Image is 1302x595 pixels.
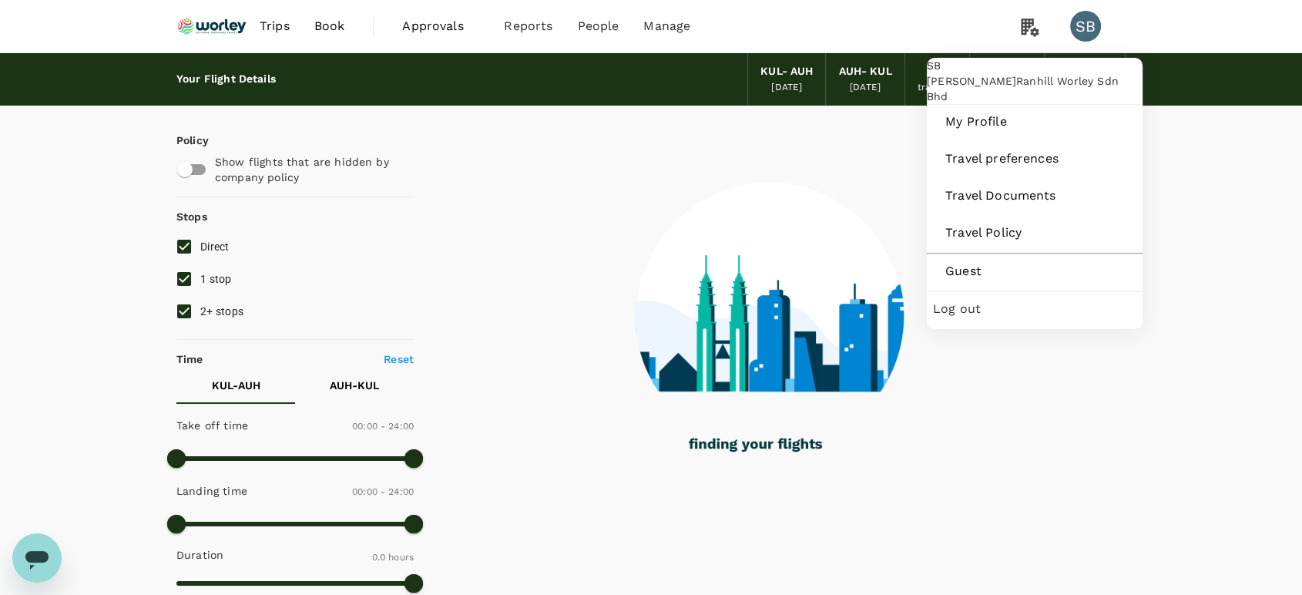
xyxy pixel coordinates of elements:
[176,210,207,223] strong: Stops
[314,17,345,35] span: Book
[200,240,230,253] span: Direct
[260,17,290,35] span: Trips
[384,351,414,367] p: Reset
[212,378,260,393] p: KUL - AUH
[352,486,414,497] span: 00:00 - 24:00
[933,105,1136,139] a: My Profile
[850,80,881,96] div: [DATE]
[933,300,1136,318] span: Log out
[176,133,190,148] p: Policy
[176,9,247,43] img: Ranhill Worley Sdn Bhd
[352,421,414,432] span: 00:00 - 24:00
[945,187,1124,205] span: Travel Documents
[200,273,232,285] span: 1 stop
[760,63,813,80] div: KUL - AUH
[372,552,414,563] span: 0.0 hours
[771,80,802,96] div: [DATE]
[933,216,1136,250] a: Travel Policy
[933,292,1136,326] div: Log out
[927,75,1119,103] span: Ranhill Worley Sdn Bhd
[176,547,223,563] p: Duration
[176,483,247,499] p: Landing time
[176,418,248,433] p: Take off time
[945,224,1124,242] span: Travel Policy
[945,113,1124,131] span: My Profile
[504,17,552,35] span: Reports
[1070,11,1101,42] div: SB
[176,71,276,88] div: Your Flight Details
[927,58,1143,73] div: SB
[689,439,822,452] g: finding your flights
[176,351,203,367] p: Time
[643,17,690,35] span: Manage
[933,179,1136,213] a: Travel Documents
[215,154,403,185] p: Show flights that are hidden by company policy
[933,254,1136,288] a: Guest
[918,80,957,96] div: traveller
[330,378,379,393] p: AUH - KUL
[838,63,891,80] div: AUH - KUL
[927,75,1016,87] span: [PERSON_NAME]
[577,17,619,35] span: People
[402,17,479,35] span: Approvals
[945,150,1124,168] span: Travel preferences
[933,142,1136,176] a: Travel preferences
[945,262,1124,281] span: Guest
[12,533,62,583] iframe: Button to launch messaging window
[200,305,243,318] span: 2+ stops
